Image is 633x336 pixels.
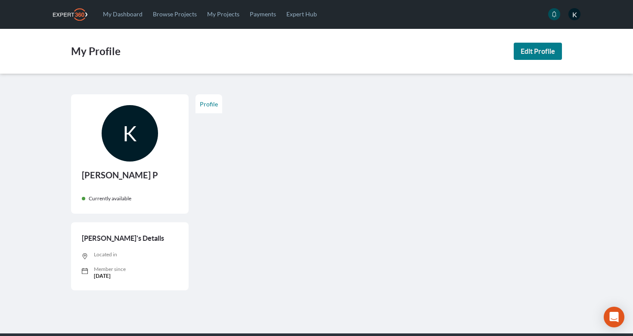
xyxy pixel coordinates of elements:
[521,47,555,55] span: Edit Profile
[514,43,562,60] a: Edit Profile
[604,307,624,327] div: Open Intercom Messenger
[82,250,117,258] p: Located in
[82,253,88,259] svg: icon
[102,105,158,162] span: K
[53,8,87,21] img: Expert360
[89,195,131,202] span: Currently available
[551,11,557,17] svg: icon
[82,168,158,182] h4: [PERSON_NAME] P
[568,8,580,20] span: K
[82,234,164,242] span: [PERSON_NAME]'s Details
[71,45,121,58] h3: My Profile
[82,268,88,274] svg: icon
[82,273,111,280] p: [DATE]
[200,100,218,108] span: Profile
[82,265,126,273] p: Member since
